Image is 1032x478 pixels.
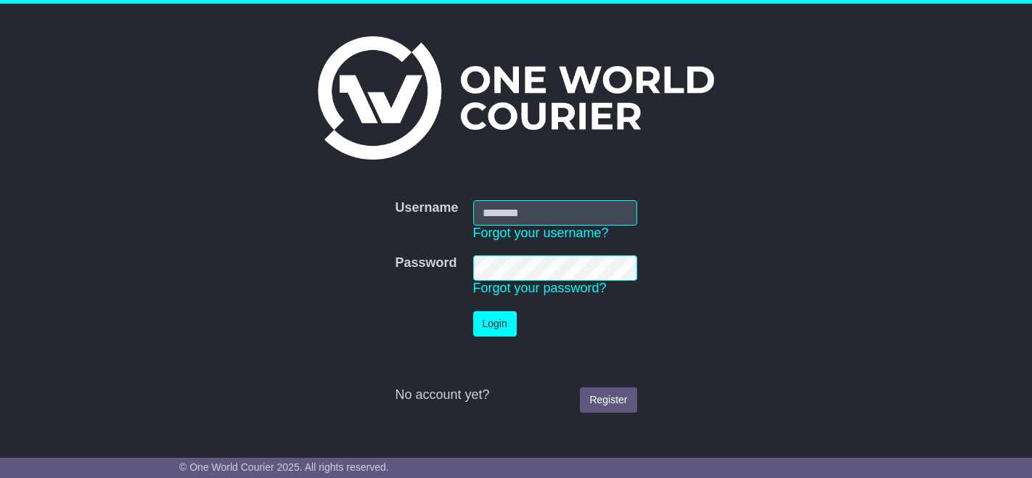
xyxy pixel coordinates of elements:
[179,461,389,473] span: © One World Courier 2025. All rights reserved.
[395,200,458,216] label: Username
[395,387,636,403] div: No account yet?
[473,311,517,337] button: Login
[395,255,456,271] label: Password
[580,387,636,413] a: Register
[473,281,607,295] a: Forgot your password?
[473,226,609,240] a: Forgot your username?
[318,36,714,160] img: One World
